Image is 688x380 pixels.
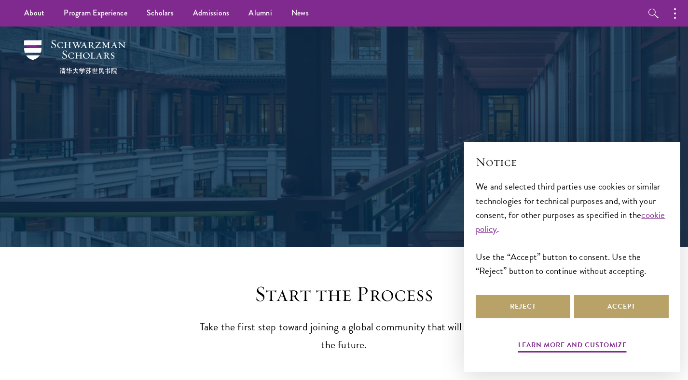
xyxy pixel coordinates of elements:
[476,208,665,236] a: cookie policy
[518,339,627,354] button: Learn more and customize
[194,318,494,354] p: Take the first step toward joining a global community that will shape the future.
[574,295,669,318] button: Accept
[476,154,669,170] h2: Notice
[476,295,570,318] button: Reject
[24,40,125,74] img: Schwarzman Scholars
[194,281,494,308] h2: Start the Process
[476,179,669,277] div: We and selected third parties use cookies or similar technologies for technical purposes and, wit...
